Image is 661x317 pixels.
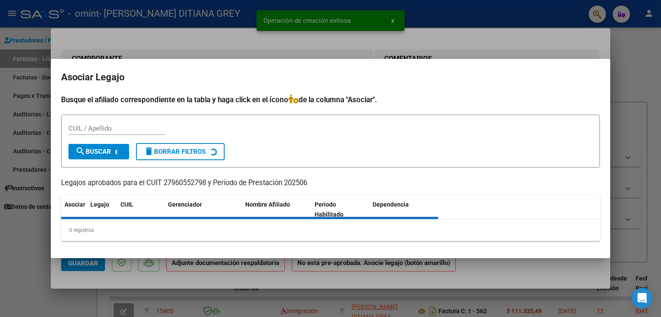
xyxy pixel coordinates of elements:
span: Dependencia [373,201,409,208]
mat-icon: delete [144,146,154,156]
datatable-header-cell: Periodo Habilitado [311,195,369,224]
span: Legajo [90,201,109,208]
span: CUIL [120,201,133,208]
datatable-header-cell: Gerenciador [164,195,242,224]
datatable-header-cell: Asociar [61,195,87,224]
h2: Asociar Legajo [61,69,600,85]
span: Buscar [75,148,111,155]
span: Nombre Afiliado [245,201,290,208]
datatable-header-cell: CUIL [117,195,164,224]
span: Borrar Filtros [144,148,206,155]
datatable-header-cell: Legajo [87,195,117,224]
datatable-header-cell: Dependencia [369,195,439,224]
span: Periodo Habilitado [315,201,343,218]
datatable-header-cell: Nombre Afiliado [242,195,311,224]
p: Legajos aprobados para el CUIT 27960552798 y Período de Prestación 202506 [61,178,600,189]
h4: Busque el afiliado correspondiente en la tabla y haga click en el ícono de la columna "Asociar". [61,94,600,105]
span: Asociar [65,201,85,208]
div: 0 registros [61,219,600,241]
mat-icon: search [75,146,86,156]
div: Open Intercom Messenger [632,288,652,308]
button: Borrar Filtros [136,143,225,160]
span: Gerenciador [168,201,202,208]
button: Buscar [68,144,129,159]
